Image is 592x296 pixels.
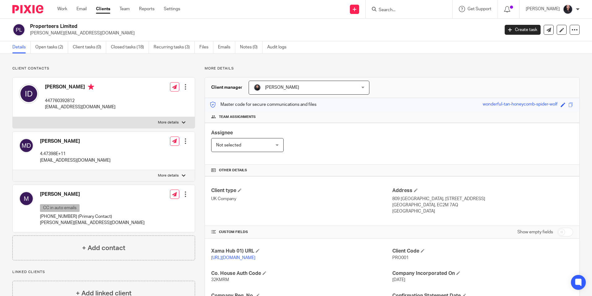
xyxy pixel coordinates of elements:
[19,84,39,104] img: svg%3E
[468,7,491,11] span: Get Support
[211,248,392,254] h4: Xama Hub 01) URL
[218,41,235,53] a: Emails
[45,104,115,110] p: [EMAIL_ADDRESS][DOMAIN_NAME]
[505,25,541,35] a: Create task
[120,6,130,12] a: Team
[216,143,241,147] span: Not selected
[158,173,179,178] p: More details
[12,270,195,275] p: Linked clients
[265,85,299,90] span: [PERSON_NAME]
[73,41,106,53] a: Client tasks (0)
[392,196,573,202] p: 809 [GEOGRAPHIC_DATA], [STREET_ADDRESS]
[211,84,242,91] h3: Client manager
[378,7,434,13] input: Search
[40,138,111,145] h4: [PERSON_NAME]
[164,6,180,12] a: Settings
[526,6,560,12] p: [PERSON_NAME]
[45,98,115,104] p: 447760392812
[12,23,25,36] img: svg%3E
[211,230,392,235] h4: CUSTOM FIELDS
[111,41,149,53] a: Closed tasks (18)
[563,4,573,14] img: MicrosoftTeams-image.jfif
[205,66,580,71] p: More details
[483,101,558,108] div: wonderful-tan-honeycomb-spider-wolf
[240,41,263,53] a: Notes (0)
[57,6,67,12] a: Work
[210,101,316,108] p: Master code for secure communications and files
[219,114,256,119] span: Team assignments
[82,243,125,253] h4: + Add contact
[12,5,43,13] img: Pixie
[96,6,110,12] a: Clients
[211,187,392,194] h4: Client type
[40,213,145,220] p: [PHONE_NUMBER] (Primary Contact)
[199,41,213,53] a: Files
[76,6,87,12] a: Email
[88,84,94,90] i: Primary
[392,202,573,208] p: [GEOGRAPHIC_DATA], EC2M 7AQ
[40,204,80,212] p: CC in auto emails
[517,229,553,235] label: Show empty fields
[211,278,229,282] span: 32KMRM
[40,191,145,198] h4: [PERSON_NAME]
[211,196,392,202] p: UK Company
[35,41,68,53] a: Open tasks (2)
[267,41,291,53] a: Audit logs
[392,187,573,194] h4: Address
[30,23,402,30] h2: Properteers Limited
[211,270,392,277] h4: Co. House Auth Code
[254,84,261,91] img: My%20Photo.jpg
[211,256,255,260] a: [URL][DOMAIN_NAME]
[30,30,495,36] p: [PERSON_NAME][EMAIL_ADDRESS][DOMAIN_NAME]
[392,256,409,260] span: PRO001
[392,248,573,254] h4: Client Code
[40,151,111,157] p: 4.47398E+11
[211,130,233,135] span: Assignee
[12,66,195,71] p: Client contacts
[12,41,31,53] a: Details
[154,41,195,53] a: Recurring tasks (3)
[40,220,145,226] p: [PERSON_NAME][EMAIL_ADDRESS][DOMAIN_NAME]
[45,84,115,92] h4: [PERSON_NAME]
[392,270,573,277] h4: Company Incorporated On
[19,191,34,206] img: svg%3E
[139,6,155,12] a: Reports
[158,120,179,125] p: More details
[219,168,247,173] span: Other details
[392,278,405,282] span: [DATE]
[392,208,573,214] p: [GEOGRAPHIC_DATA]
[40,157,111,164] p: [EMAIL_ADDRESS][DOMAIN_NAME]
[19,138,34,153] img: svg%3E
